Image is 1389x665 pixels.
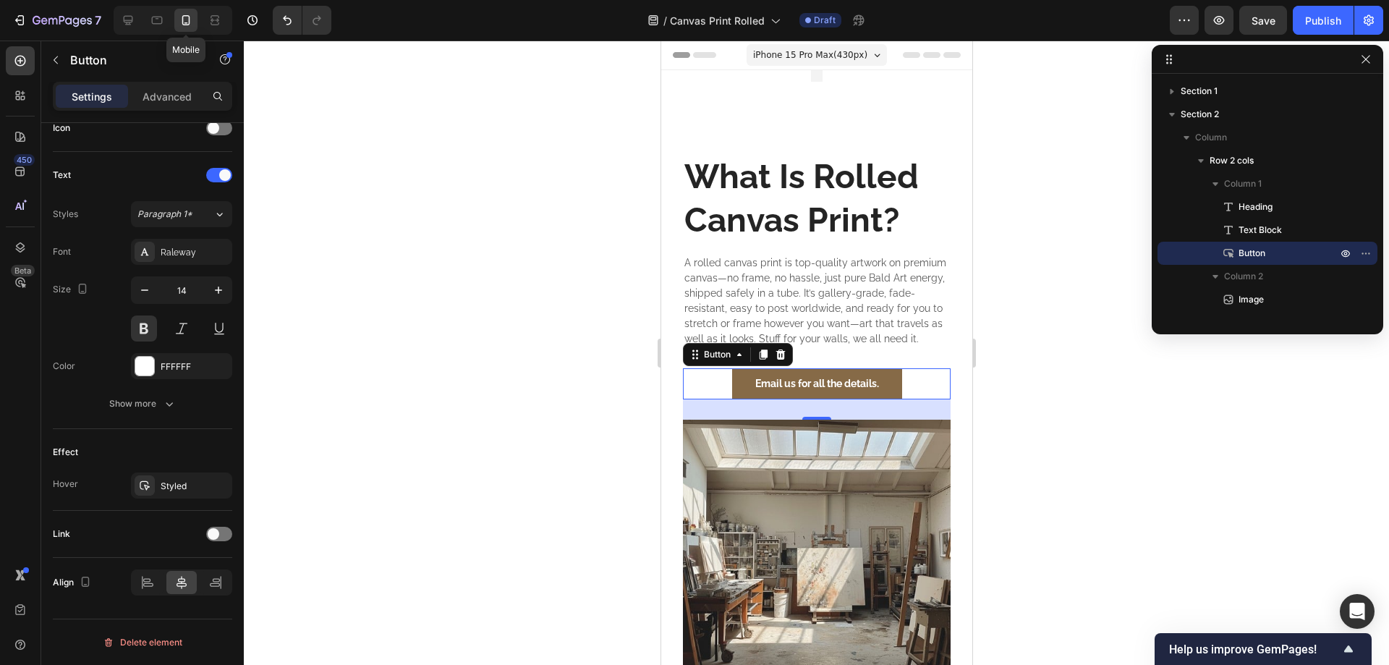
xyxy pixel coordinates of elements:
[53,478,78,491] div: Hover
[137,208,192,221] span: Paragraph 1*
[161,360,229,373] div: FFFFFF
[1239,223,1282,237] span: Text Block
[1181,84,1218,98] span: Section 1
[1340,594,1375,629] div: Open Intercom Messenger
[53,360,75,373] div: Color
[661,41,972,665] iframe: To enrich screen reader interactions, please activate Accessibility in Grammarly extension settings
[53,391,232,417] button: Show more
[1181,315,1220,330] span: Section 3
[161,480,229,493] div: Styled
[273,6,331,35] div: Undo/Redo
[6,6,108,35] button: 7
[1239,200,1273,214] span: Heading
[53,528,70,541] div: Link
[11,265,35,276] div: Beta
[1293,6,1354,35] button: Publish
[1210,153,1254,168] span: Row 2 cols
[1252,14,1275,27] span: Save
[14,154,35,166] div: 450
[1181,107,1219,122] span: Section 2
[95,12,101,29] p: 7
[1305,13,1341,28] div: Publish
[1169,640,1357,658] button: Show survey - Help us improve GemPages!
[131,201,232,227] button: Paragraph 1*
[1169,643,1340,656] span: Help us improve GemPages!
[70,51,193,69] p: Button
[670,13,765,28] span: Canvas Print Rolled
[1224,269,1263,284] span: Column 2
[1195,130,1227,145] span: Column
[53,446,78,459] div: Effect
[143,89,192,104] p: Advanced
[22,379,289,647] img: Artist_creative_space.jpg
[663,13,667,28] span: /
[72,89,112,104] p: Settings
[53,573,94,593] div: Align
[53,122,70,135] div: Icon
[109,397,177,411] div: Show more
[1239,246,1265,261] span: Button
[161,246,229,259] div: Raleway
[814,14,836,27] span: Draft
[53,169,71,182] div: Text
[1239,6,1287,35] button: Save
[53,631,232,654] button: Delete element
[1239,292,1264,307] span: Image
[103,634,182,651] div: Delete element
[53,245,71,258] div: Font
[1224,177,1262,191] span: Column 1
[53,280,91,300] div: Size
[53,208,78,221] div: Styles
